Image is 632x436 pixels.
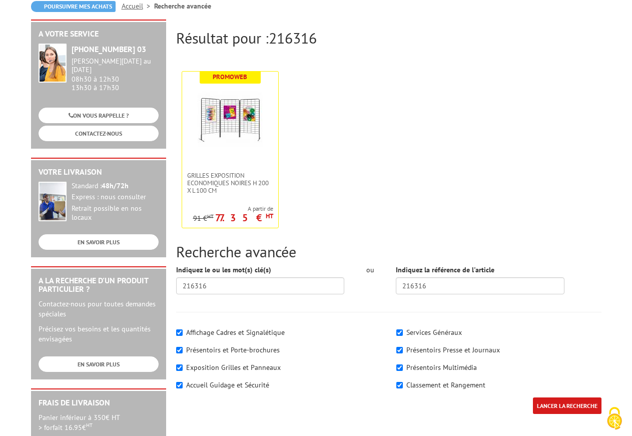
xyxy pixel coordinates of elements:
div: 08h30 à 12h30 13h30 à 17h30 [72,57,159,92]
div: Standard : [72,182,159,191]
h2: A la recherche d'un produit particulier ? [39,276,159,294]
div: Express : nous consulter [72,193,159,202]
h2: Votre livraison [39,168,159,177]
span: Grilles Exposition Economiques Noires H 200 x L 100 cm [187,172,273,194]
div: ou [359,265,381,275]
sup: HT [207,213,214,220]
strong: [PHONE_NUMBER] 03 [72,44,146,54]
div: Retrait possible en nos locaux [72,204,159,222]
input: Présentoirs Multimédia [396,364,403,371]
label: Présentoirs Presse et Journaux [406,345,500,354]
span: > forfait 16.95€ [39,423,93,432]
a: ON VOUS RAPPELLE ? [39,108,159,123]
h2: Résultat pour : [176,30,601,46]
b: Promoweb [213,73,247,81]
p: 91 € [193,215,214,222]
label: Indiquez la référence de l'article [396,265,494,275]
img: widget-service.jpg [39,44,67,83]
input: Présentoirs Presse et Journaux [396,347,403,353]
a: EN SAVOIR PLUS [39,234,159,250]
input: Exposition Grilles et Panneaux [176,364,183,371]
a: EN SAVOIR PLUS [39,356,159,372]
span: 216316 [269,28,317,48]
label: Présentoirs et Porte-brochures [186,345,280,354]
label: Services Généraux [406,328,462,337]
p: Précisez vos besoins et les quantités envisagées [39,324,159,344]
h2: Frais de Livraison [39,398,159,407]
img: Cookies (fenêtre modale) [602,406,627,431]
h2: A votre service [39,30,159,39]
p: 77.35 € [215,215,273,221]
span: A partir de [193,205,273,213]
a: Poursuivre mes achats [31,1,116,12]
label: Exposition Grilles et Panneaux [186,363,281,372]
sup: HT [86,421,93,428]
button: Cookies (fenêtre modale) [597,402,632,436]
input: Services Généraux [396,329,403,336]
img: Grilles Exposition Economiques Noires H 200 x L 100 cm [198,87,263,152]
label: Affichage Cadres et Signalétique [186,328,285,337]
p: Contactez-nous pour toutes demandes spéciales [39,299,159,319]
label: Accueil Guidage et Sécurité [186,380,269,389]
img: widget-livraison.jpg [39,182,67,221]
li: Recherche avancée [154,1,211,11]
label: Présentoirs Multimédia [406,363,477,372]
a: Grilles Exposition Economiques Noires H 200 x L 100 cm [182,172,278,194]
input: Accueil Guidage et Sécurité [176,382,183,388]
h2: Recherche avancée [176,243,601,260]
a: Accueil [122,2,154,11]
strong: 48h/72h [102,181,129,190]
label: Classement et Rangement [406,380,485,389]
p: Panier inférieur à 350€ HT [39,412,159,432]
input: Classement et Rangement [396,382,403,388]
label: Indiquez le ou les mot(s) clé(s) [176,265,271,275]
a: CONTACTEZ-NOUS [39,126,159,141]
input: LANCER LA RECHERCHE [533,397,601,414]
input: Affichage Cadres et Signalétique [176,329,183,336]
sup: HT [266,212,273,220]
div: [PERSON_NAME][DATE] au [DATE] [72,57,159,74]
input: Présentoirs et Porte-brochures [176,347,183,353]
